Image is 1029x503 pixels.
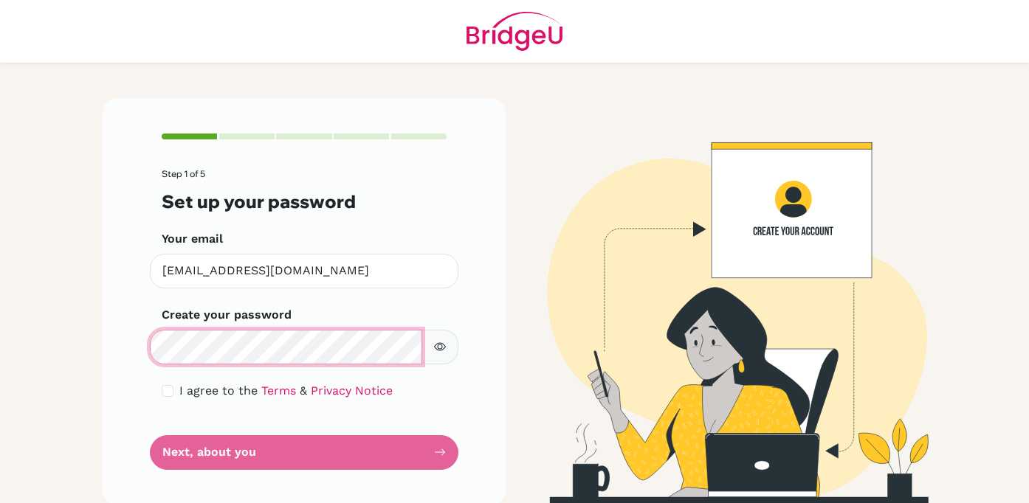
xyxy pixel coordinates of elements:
span: I agree to the [179,384,258,398]
input: Insert your email* [150,254,458,288]
span: Step 1 of 5 [162,168,205,179]
a: Privacy Notice [311,384,393,398]
h3: Set up your password [162,191,447,212]
a: Terms [261,384,296,398]
span: & [300,384,307,398]
label: Create your password [162,306,292,324]
label: Your email [162,230,223,248]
